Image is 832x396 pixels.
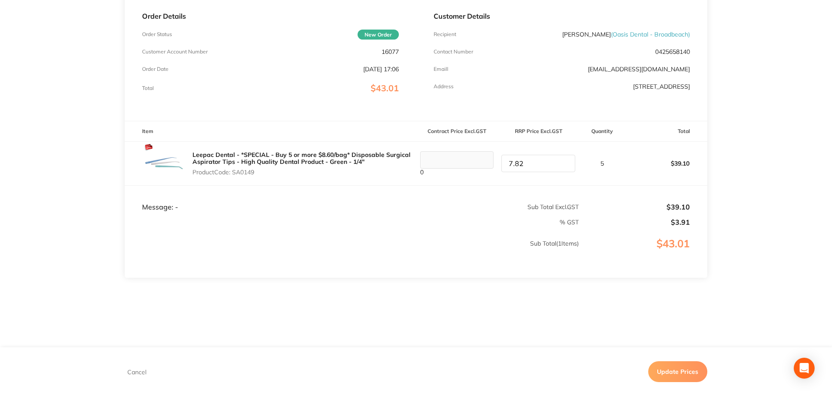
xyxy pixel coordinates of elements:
[371,83,399,93] span: $43.01
[794,358,815,379] div: Open Intercom Messenger
[125,219,579,226] p: % GST
[626,121,707,142] th: Total
[434,66,448,72] p: Emaill
[125,368,149,376] button: Cancel
[579,121,626,142] th: Quantity
[648,361,707,382] button: Update Prices
[417,203,579,210] p: Sub Total Excl. GST
[125,185,416,211] td: Message: -
[497,121,579,142] th: RRP Price Excl. GST
[142,31,172,37] p: Order Status
[580,218,690,226] p: $3.91
[192,151,411,166] a: Leepac Dental - *SPECIAL - Buy 5 or more $8.60/bag* Disposable Surgical Aspirator Tips - High Qua...
[381,48,399,55] p: 16077
[434,49,473,55] p: Contact Number
[142,12,398,20] p: Order Details
[192,169,416,176] p: Product Code: SA0149
[416,121,498,142] th: Contract Price Excl. GST
[125,121,416,142] th: Item
[417,151,497,176] div: 0
[142,66,169,72] p: Order Date
[142,49,208,55] p: Customer Account Number
[588,65,690,73] a: [EMAIL_ADDRESS][DOMAIN_NAME]
[580,160,625,167] p: 5
[655,48,690,55] p: 0425658140
[580,238,707,267] p: $43.01
[626,153,707,174] p: $39.10
[434,31,456,37] p: Recipient
[611,30,690,38] span: ( Oasis Dental - Broadbeach )
[580,203,690,211] p: $39.10
[434,12,690,20] p: Customer Details
[363,66,399,73] p: [DATE] 17:06
[633,83,690,90] p: [STREET_ADDRESS]
[142,142,186,185] img: OWsyYzE4bQ
[142,85,154,91] p: Total
[434,83,454,90] p: Address
[358,30,399,40] span: New Order
[562,31,690,38] p: [PERSON_NAME]
[125,240,579,264] p: Sub Total ( 1 Items)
